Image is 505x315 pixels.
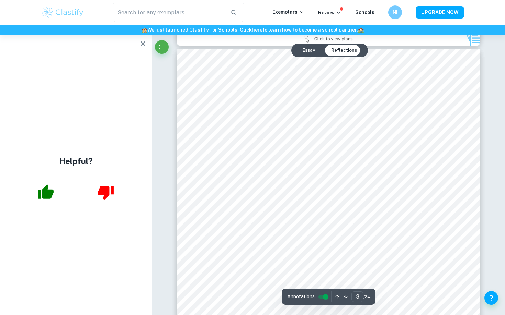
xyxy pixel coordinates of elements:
button: UPGRADE NOW [416,6,464,19]
input: Search for any exemplars... [113,3,225,22]
button: Reflections [326,45,362,56]
p: Exemplars [272,8,304,16]
p: Review [318,9,341,16]
button: Help and Feedback [484,291,498,305]
span: Annotations [287,293,315,300]
button: Fullscreen [155,40,169,54]
button: Essay [297,45,321,56]
img: Clastify logo [41,5,85,19]
h4: Helpful? [59,155,93,167]
a: here [252,27,262,33]
h6: We just launched Clastify for Schools. Click to learn how to become a school partner. [1,26,504,34]
h6: NI [391,9,399,16]
button: NI [388,5,402,19]
span: 🏫 [358,27,364,33]
span: / 24 [363,294,370,300]
a: Schools [355,10,374,15]
span: 🏫 [142,27,147,33]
